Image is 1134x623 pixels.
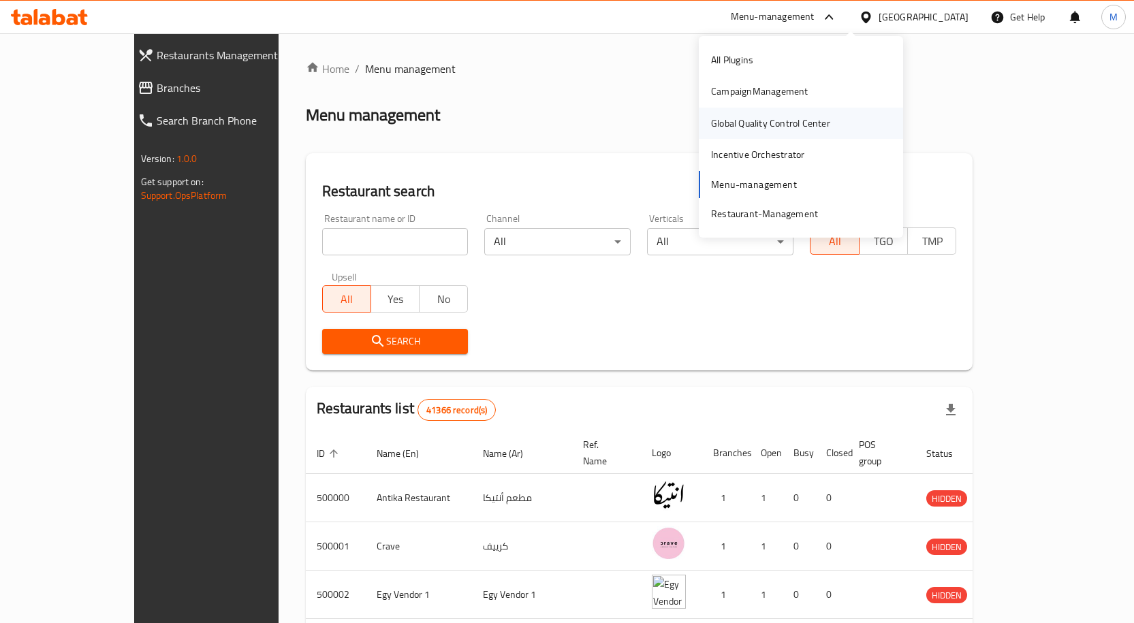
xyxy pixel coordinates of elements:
button: Search [322,329,469,354]
span: Restaurants Management [157,47,313,63]
span: Search [333,333,458,350]
div: HIDDEN [926,587,967,603]
td: مطعم أنتيكا [472,474,572,522]
button: TGO [859,227,908,255]
span: HIDDEN [926,539,967,555]
img: Crave [652,526,686,560]
div: Incentive Orchestrator [711,147,804,162]
th: Logo [641,432,702,474]
td: 0 [783,522,815,571]
td: 500001 [306,522,366,571]
td: 1 [702,522,750,571]
h2: Menu management [306,104,440,126]
div: [GEOGRAPHIC_DATA] [879,10,968,25]
span: M [1109,10,1118,25]
td: 1 [750,522,783,571]
a: Support.OpsPlatform [141,187,227,204]
span: POS group [859,436,899,469]
th: Closed [815,432,848,474]
div: Total records count [418,399,496,421]
button: Yes [371,285,420,313]
span: HIDDEN [926,491,967,507]
div: HIDDEN [926,490,967,507]
label: Upsell [332,272,357,281]
span: Version: [141,150,174,167]
th: Branches [702,432,750,474]
span: No [425,289,462,309]
button: TMP [907,227,956,255]
a: Restaurants Management [127,39,324,71]
span: TGO [865,231,902,251]
td: 1 [702,474,750,522]
span: Search Branch Phone [157,112,313,129]
td: Antika Restaurant [366,474,472,522]
button: No [419,285,468,313]
input: Search for restaurant name or ID.. [322,228,469,255]
th: Open [750,432,783,474]
a: Branches [127,71,324,104]
td: Crave [366,522,472,571]
a: Home [306,61,349,77]
span: TMP [913,231,951,251]
span: 1.0.0 [176,150,198,167]
a: Search Branch Phone [127,104,324,137]
td: كرييف [472,522,572,571]
span: 41366 record(s) [418,404,495,417]
td: 500002 [306,571,366,619]
span: Menu management [365,61,456,77]
div: All Plugins [711,52,753,67]
td: 0 [815,571,848,619]
div: CampaignManagement [711,84,808,99]
span: Yes [377,289,414,309]
td: 0 [815,474,848,522]
img: Antika Restaurant [652,478,686,512]
div: All [484,228,631,255]
span: Branches [157,80,313,96]
div: Global Quality Control Center [711,116,830,131]
button: All [322,285,371,313]
nav: breadcrumb [306,61,973,77]
td: 1 [702,571,750,619]
td: 500000 [306,474,366,522]
span: HIDDEN [926,588,967,603]
img: Egy Vendor 1 [652,575,686,609]
td: 0 [783,571,815,619]
span: ID [317,445,343,462]
button: All [810,227,859,255]
span: Get support on: [141,173,204,191]
h2: Restaurants list [317,398,497,421]
td: Egy Vendor 1 [366,571,472,619]
span: Ref. Name [583,436,625,469]
td: 0 [783,474,815,522]
span: Name (En) [377,445,437,462]
span: All [328,289,366,309]
span: Status [926,445,971,462]
h2: Restaurant search [322,181,957,202]
td: 1 [750,571,783,619]
span: All [816,231,853,251]
td: 0 [815,522,848,571]
div: All [647,228,793,255]
div: Restaurant-Management [711,206,818,221]
span: Name (Ar) [483,445,541,462]
li: / [355,61,360,77]
td: Egy Vendor 1 [472,571,572,619]
div: Export file [934,394,967,426]
td: 1 [750,474,783,522]
th: Busy [783,432,815,474]
div: Menu-management [731,9,815,25]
